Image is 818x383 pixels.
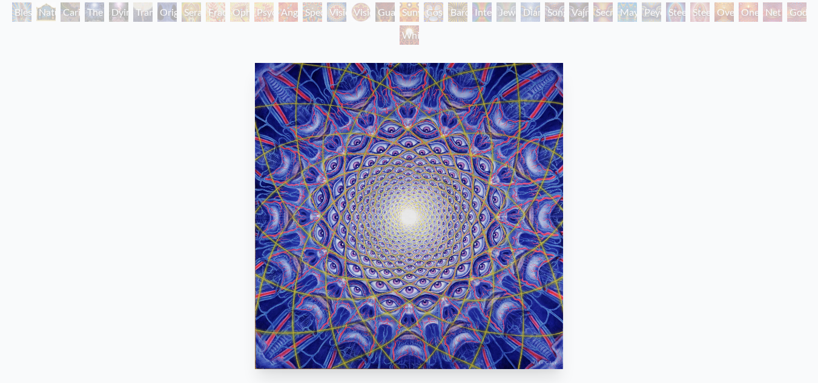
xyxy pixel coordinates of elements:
[472,2,492,22] div: Interbeing
[303,2,322,22] div: Spectral Lotus
[618,2,637,22] div: Mayan Being
[133,2,153,22] div: Transfiguration
[85,2,104,22] div: The Soul Finds It's Way
[12,2,31,22] div: Blessing Hand
[230,2,249,22] div: Ophanic Eyelash
[448,2,467,22] div: Bardo Being
[569,2,589,22] div: Vajra Being
[327,2,346,22] div: Vision Crystal
[642,2,661,22] div: Peyote Being
[739,2,758,22] div: One
[36,2,56,22] div: Nature of Mind
[400,25,419,45] div: White Light
[254,2,274,22] div: Psychomicrograph of a Fractal Paisley Cherub Feather Tip
[182,2,201,22] div: Seraphic Transport Docking on the Third Eye
[400,2,419,22] div: Sunyata
[61,2,80,22] div: Caring
[545,2,564,22] div: Song of Vajra Being
[279,2,298,22] div: Angel Skin
[521,2,540,22] div: Diamond Being
[157,2,177,22] div: Original Face
[593,2,613,22] div: Secret Writing Being
[496,2,516,22] div: Jewel Being
[763,2,782,22] div: Net of Being
[666,2,685,22] div: Steeplehead 1
[375,2,395,22] div: Guardian of Infinite Vision
[255,63,563,369] img: Collective-Vision-1995-Alex-Grey-watermarked.jpg
[351,2,371,22] div: Vision [PERSON_NAME]
[690,2,710,22] div: Steeplehead 2
[787,2,806,22] div: Godself
[109,2,128,22] div: Dying
[206,2,225,22] div: Fractal Eyes
[714,2,734,22] div: Oversoul
[424,2,443,22] div: Cosmic Elf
